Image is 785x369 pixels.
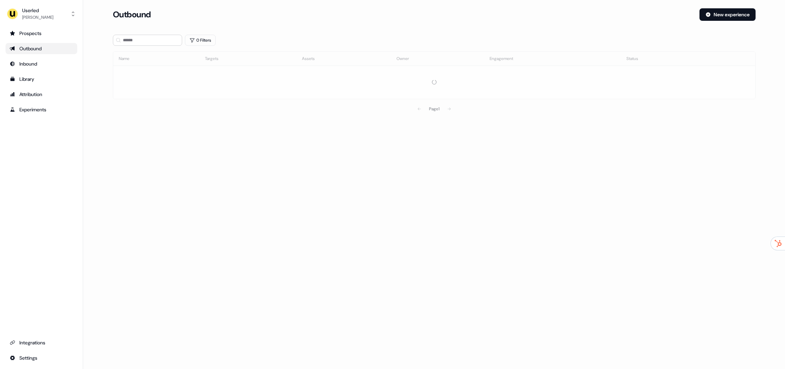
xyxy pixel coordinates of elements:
[10,354,73,361] div: Settings
[6,6,77,22] button: Userled[PERSON_NAME]
[6,89,77,100] a: Go to attribution
[699,8,756,21] button: New experience
[22,7,53,14] div: Userled
[6,28,77,39] a: Go to prospects
[10,60,73,67] div: Inbound
[10,30,73,37] div: Prospects
[6,58,77,69] a: Go to Inbound
[10,45,73,52] div: Outbound
[6,104,77,115] a: Go to experiments
[6,337,77,348] a: Go to integrations
[10,91,73,98] div: Attribution
[185,35,216,46] button: 0 Filters
[10,339,73,346] div: Integrations
[6,352,77,363] a: Go to integrations
[10,106,73,113] div: Experiments
[113,9,151,20] h3: Outbound
[22,14,53,21] div: [PERSON_NAME]
[6,74,77,85] a: Go to templates
[6,43,77,54] a: Go to outbound experience
[10,76,73,83] div: Library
